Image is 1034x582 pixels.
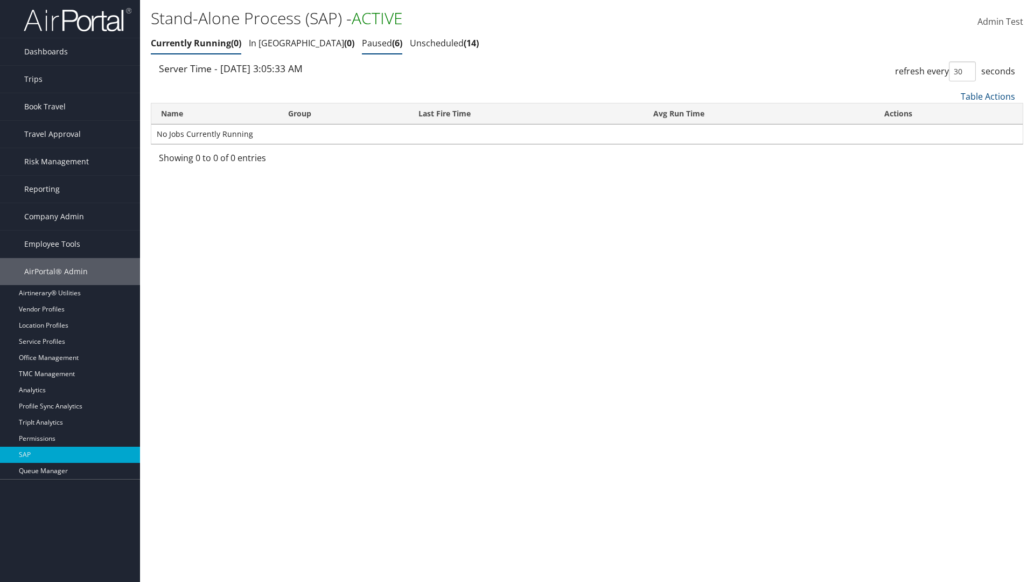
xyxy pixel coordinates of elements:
[24,66,43,93] span: Trips
[151,7,732,30] h1: Stand-Alone Process (SAP) -
[24,231,80,258] span: Employee Tools
[344,37,354,49] span: 0
[977,16,1023,27] span: Admin Test
[278,103,409,124] th: Group: activate to sort column ascending
[151,37,241,49] a: Currently Running0
[409,103,644,124] th: Last Fire Time: activate to sort column ascending
[24,203,84,230] span: Company Admin
[464,37,479,49] span: 14
[352,7,403,29] span: ACTIVE
[151,124,1023,144] td: No Jobs Currently Running
[24,38,68,65] span: Dashboards
[24,258,88,285] span: AirPortal® Admin
[24,7,131,32] img: airportal-logo.png
[977,5,1023,39] a: Admin Test
[895,65,949,77] span: refresh every
[151,103,278,124] th: Name: activate to sort column ascending
[875,103,1023,124] th: Actions
[24,176,60,203] span: Reporting
[249,37,354,49] a: In [GEOGRAPHIC_DATA]0
[159,61,579,75] div: Server Time - [DATE] 3:05:33 AM
[24,121,81,148] span: Travel Approval
[362,37,402,49] a: Paused6
[981,65,1015,77] span: seconds
[410,37,479,49] a: Unscheduled14
[24,93,66,120] span: Book Travel
[231,37,241,49] span: 0
[961,91,1015,102] a: Table Actions
[159,151,361,170] div: Showing 0 to 0 of 0 entries
[644,103,875,124] th: Avg Run Time: activate to sort column ascending
[392,37,402,49] span: 6
[24,148,89,175] span: Risk Management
